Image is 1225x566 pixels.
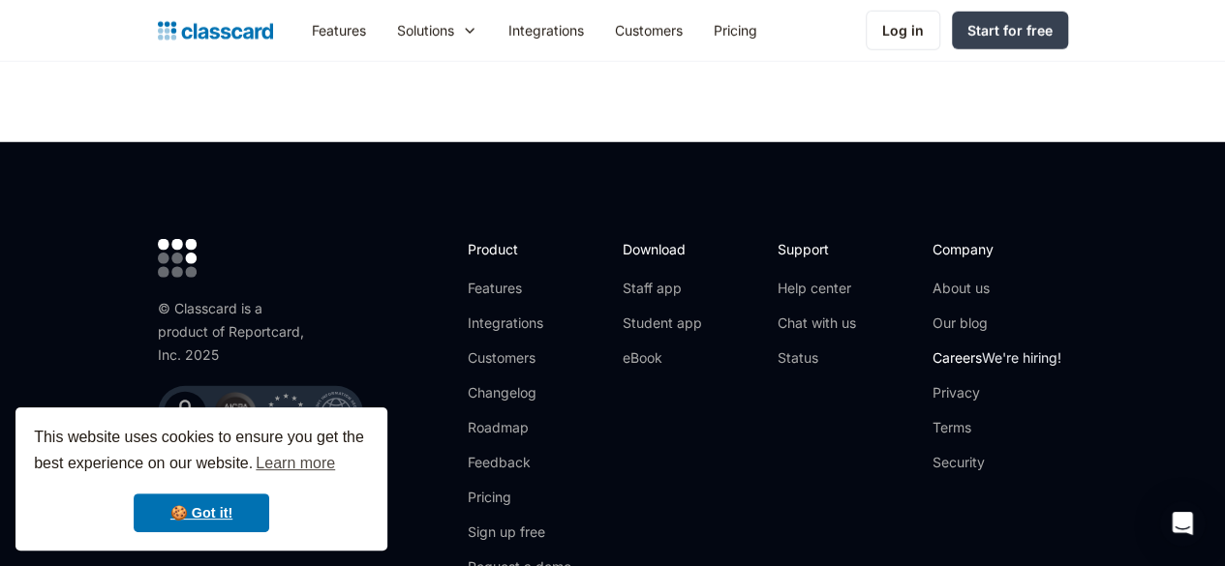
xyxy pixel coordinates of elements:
[933,453,1061,472] a: Security
[967,20,1053,41] div: Start for free
[34,426,369,478] span: This website uses cookies to ensure you get the best experience on our website.
[599,9,698,52] a: Customers
[933,279,1061,298] a: About us
[778,313,856,333] a: Chat with us
[468,522,571,542] a: Sign up free
[623,239,702,259] h2: Download
[982,349,1061,366] span: We're hiring!
[296,9,382,52] a: Features
[468,488,571,507] a: Pricing
[623,313,702,333] a: Student app
[493,9,599,52] a: Integrations
[778,279,856,298] a: Help center
[468,348,571,368] a: Customers
[933,239,1061,259] h2: Company
[382,9,493,52] div: Solutions
[468,313,571,333] a: Integrations
[158,297,313,367] div: © Classcard is a product of Reportcard, Inc. 2025
[933,418,1061,437] a: Terms
[933,348,1061,368] a: CareersWe're hiring!
[952,12,1068,49] a: Start for free
[134,493,269,532] a: dismiss cookie message
[933,383,1061,402] a: Privacy
[866,11,940,50] a: Log in
[778,239,856,259] h2: Support
[468,239,571,259] h2: Product
[468,418,571,437] a: Roadmap
[933,313,1061,333] a: Our blog
[158,17,273,45] a: home
[468,279,571,298] a: Features
[623,279,702,298] a: Staff app
[623,348,702,368] a: eBook
[468,453,571,472] a: Feedback
[397,20,454,41] div: Solutions
[253,449,338,478] a: learn more about cookies
[698,9,773,52] a: Pricing
[15,407,387,551] div: cookieconsent
[778,348,856,368] a: Status
[1159,500,1206,547] div: Open Intercom Messenger
[882,20,924,41] div: Log in
[468,383,571,402] a: Changelog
